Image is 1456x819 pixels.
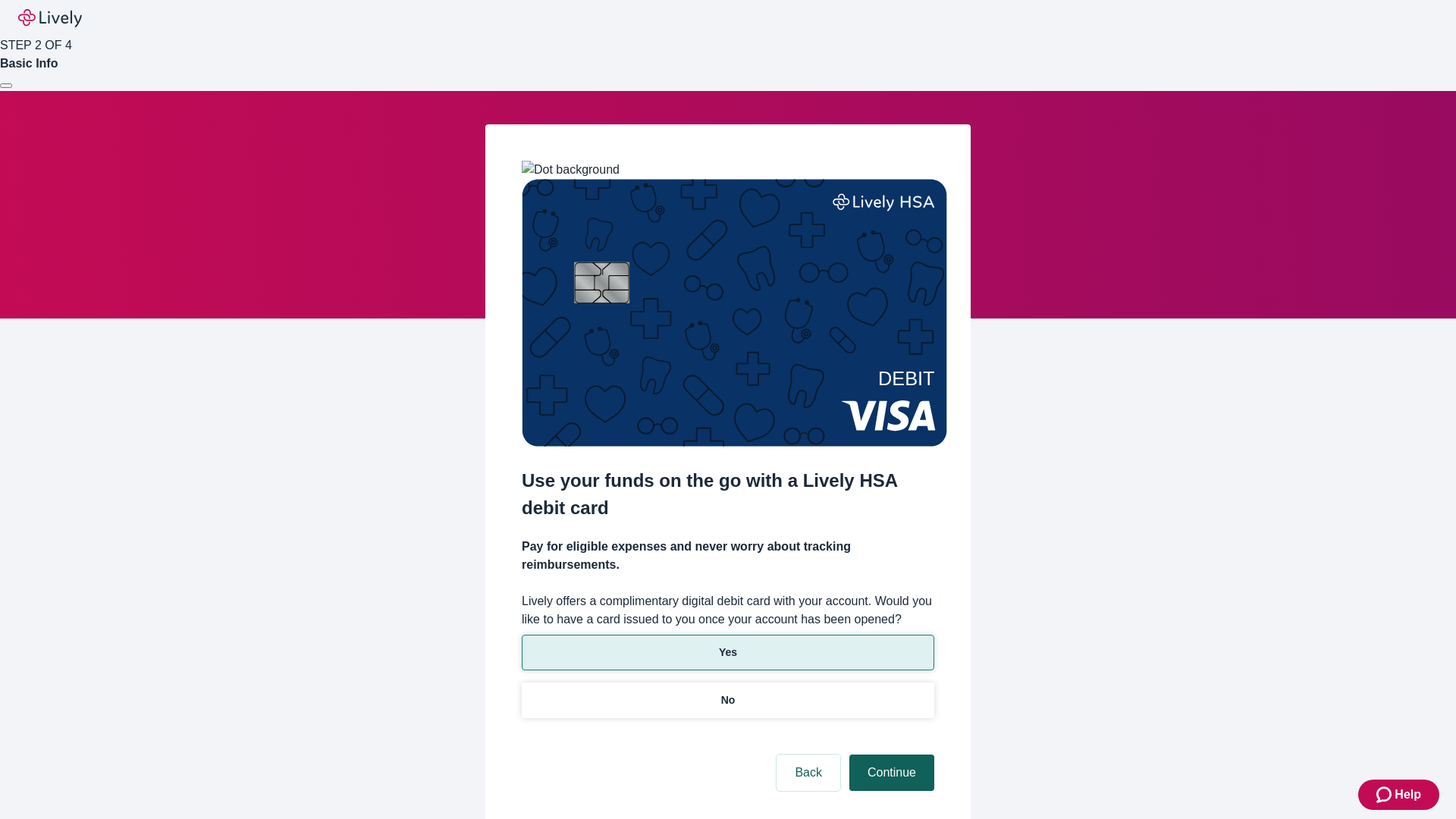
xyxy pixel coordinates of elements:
[522,592,934,629] label: Lively offers a complimentary digital debit card with your account. Would you like to have a card...
[1358,780,1439,810] button: Zendesk support iconHelp
[721,692,736,708] p: No
[849,755,934,791] button: Continue
[522,635,934,670] button: Yes
[522,179,947,447] img: Debit card
[1395,786,1421,804] span: Help
[1376,786,1395,804] svg: Zendesk support icon
[18,9,82,27] img: Lively
[522,538,934,574] h4: Pay for eligible expenses and never worry about tracking reimbursements.
[719,645,737,661] p: Yes
[777,755,840,791] button: Back
[522,467,934,522] h2: Use your funds on the go with a Lively HSA debit card
[522,161,620,179] img: Dot background
[522,682,934,718] button: No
